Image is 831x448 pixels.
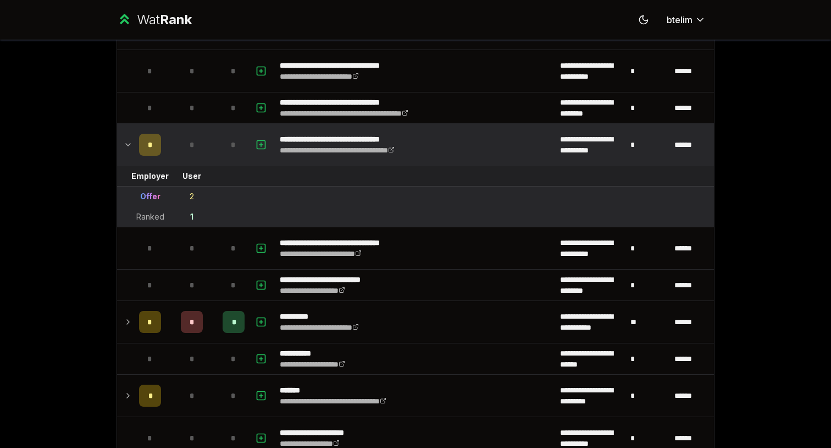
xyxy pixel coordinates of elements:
div: Offer [140,191,160,202]
span: btelim [667,13,693,26]
div: 2 [190,191,194,202]
td: Employer [135,166,165,186]
td: User [165,166,218,186]
div: Ranked [136,211,164,222]
a: WatRank [117,11,192,29]
span: Rank [160,12,192,28]
div: Wat [137,11,192,29]
div: 1 [190,211,193,222]
button: btelim [658,10,714,30]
